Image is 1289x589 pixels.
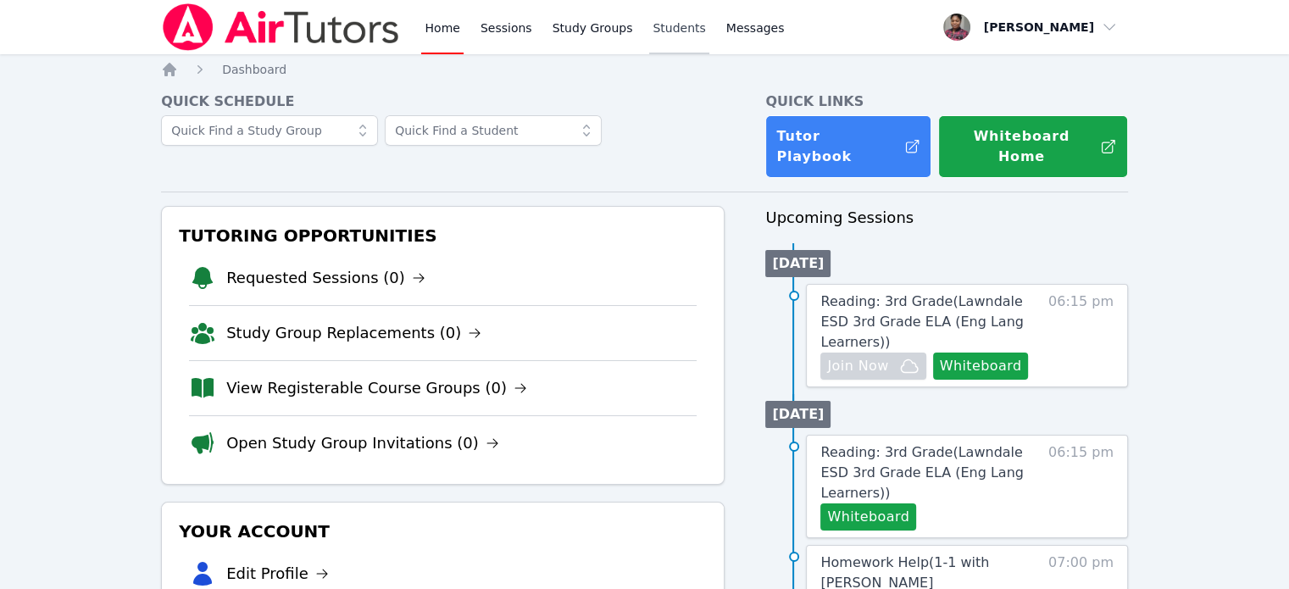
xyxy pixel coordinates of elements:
[765,401,831,428] li: [DATE]
[226,431,499,455] a: Open Study Group Invitations (0)
[1048,442,1114,531] span: 06:15 pm
[820,444,1023,501] span: Reading: 3rd Grade ( Lawndale ESD 3rd Grade ELA (Eng Lang Learners) )
[226,321,481,345] a: Study Group Replacements (0)
[161,92,725,112] h4: Quick Schedule
[820,503,916,531] button: Whiteboard
[933,353,1029,380] button: Whiteboard
[820,353,925,380] button: Join Now
[161,115,378,146] input: Quick Find a Study Group
[161,3,401,51] img: Air Tutors
[161,61,1128,78] nav: Breadcrumb
[726,19,785,36] span: Messages
[226,376,527,400] a: View Registerable Course Groups (0)
[226,562,329,586] a: Edit Profile
[765,206,1128,230] h3: Upcoming Sessions
[222,61,286,78] a: Dashboard
[765,92,1128,112] h4: Quick Links
[765,250,831,277] li: [DATE]
[1048,292,1114,380] span: 06:15 pm
[175,516,710,547] h3: Your Account
[820,293,1023,350] span: Reading: 3rd Grade ( Lawndale ESD 3rd Grade ELA (Eng Lang Learners) )
[820,442,1040,503] a: Reading: 3rd Grade(Lawndale ESD 3rd Grade ELA (Eng Lang Learners))
[226,266,425,290] a: Requested Sessions (0)
[222,63,286,76] span: Dashboard
[820,292,1040,353] a: Reading: 3rd Grade(Lawndale ESD 3rd Grade ELA (Eng Lang Learners))
[938,115,1128,178] button: Whiteboard Home
[385,115,602,146] input: Quick Find a Student
[175,220,710,251] h3: Tutoring Opportunities
[827,356,888,376] span: Join Now
[765,115,931,178] a: Tutor Playbook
